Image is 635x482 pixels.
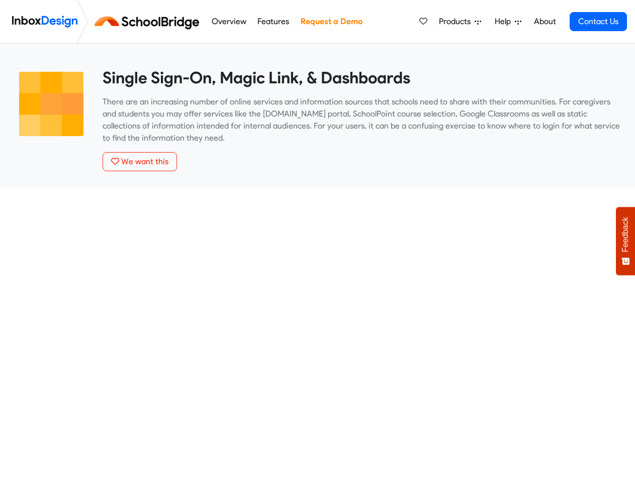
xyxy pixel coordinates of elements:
[103,152,177,171] button: We want this
[439,16,475,28] span: Products
[621,217,630,252] span: Feedback
[103,96,620,144] p: There are an increasing number of online services and information sources that schools need to sh...
[121,157,168,166] span: We want this
[209,12,249,32] a: Overview
[616,207,635,275] button: Feedback - Show survey
[298,12,365,32] a: Request a Demo
[255,12,292,32] a: Features
[495,16,515,28] span: Help
[435,12,485,32] a: Products
[491,12,525,32] a: Help
[531,12,559,32] a: About
[103,68,620,88] heading: Single Sign-On, Magic Link, & Dashboards
[15,68,87,140] img: 2022_01_13_icon_grid.svg
[93,10,206,34] img: schoolbridge logo
[570,12,627,31] a: Contact Us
